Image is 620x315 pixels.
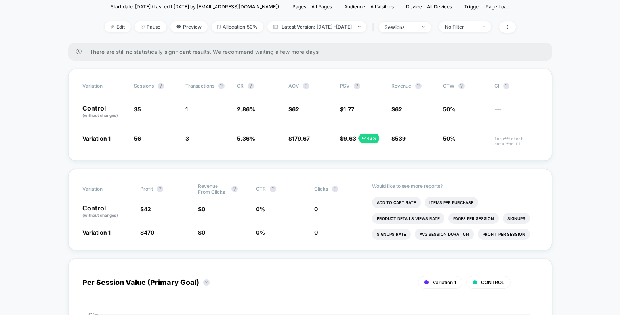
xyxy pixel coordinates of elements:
span: 0 [202,229,205,236]
button: ? [158,83,164,89]
button: ? [231,186,238,192]
img: end [483,26,485,27]
span: 0 [314,229,318,236]
span: 42 [144,206,151,212]
span: 470 [144,229,154,236]
span: 0 [314,206,318,212]
span: $ [391,106,402,113]
button: ? [218,83,225,89]
span: $ [391,135,406,142]
button: ? [203,279,210,286]
p: Would like to see more reports? [372,183,538,189]
div: Trigger: [464,4,509,10]
span: Clicks [314,186,328,192]
button: ? [415,83,422,89]
span: 0 % [256,206,265,212]
button: ? [503,83,509,89]
div: sessions [385,24,416,30]
span: CI [494,83,538,89]
li: Add To Cart Rate [372,197,421,208]
span: $ [140,206,151,212]
span: (without changes) [82,113,118,118]
div: + 443 % [359,134,379,143]
li: Signups [503,213,530,224]
span: CTR [256,186,266,192]
span: 9.63 [343,135,356,142]
span: Transactions [185,83,214,89]
span: 0 % [256,229,265,236]
li: Profit Per Session [478,229,530,240]
span: $ [140,229,154,236]
img: calendar [273,25,278,29]
li: Product Details Views Rate [372,213,444,224]
span: Preview [170,21,208,32]
span: all devices [427,4,452,10]
span: 56 [134,135,141,142]
span: | [370,21,379,33]
span: Edit [105,21,131,32]
span: 50% [443,106,456,113]
span: CR [237,83,244,89]
button: ? [354,83,360,89]
li: Signups Rate [372,229,411,240]
span: Revenue [391,83,411,89]
img: end [358,26,361,27]
span: All Visitors [370,4,394,10]
span: 5.36 % [237,135,255,142]
span: (without changes) [82,213,118,218]
button: ? [458,83,465,89]
span: Variation [82,183,126,195]
span: Variation 1 [82,135,111,142]
span: Insufficient data for CI [494,136,538,147]
p: Control [82,105,126,118]
span: Allocation: 50% [212,21,263,32]
span: Variation 1 [433,279,456,285]
img: edit [111,25,114,29]
span: $ [288,106,299,113]
span: Latest Version: [DATE] - [DATE] [267,21,366,32]
span: --- [494,107,538,118]
span: $ [198,206,205,212]
span: 50% [443,135,456,142]
button: ? [303,83,309,89]
span: Page Load [486,4,509,10]
span: 3 [185,135,189,142]
li: Items Per Purchase [425,197,478,208]
span: $ [340,135,356,142]
button: ? [248,83,254,89]
span: 35 [134,106,141,113]
p: Control [82,205,132,218]
img: rebalance [217,25,221,29]
span: 0 [202,206,205,212]
span: Variation 1 [82,229,111,236]
button: ? [332,186,338,192]
span: Revenue From Clicks [198,183,227,195]
li: Pages Per Session [448,213,499,224]
span: CONTROL [481,279,504,285]
span: 62 [395,106,402,113]
button: ? [270,186,276,192]
img: end [422,26,425,28]
span: 1 [185,106,188,113]
span: Device: [400,4,458,10]
li: Avg Session Duration [415,229,474,240]
img: end [141,25,145,29]
span: Profit [140,186,153,192]
span: Start date: [DATE] (Last edit [DATE] by [EMAIL_ADDRESS][DOMAIN_NAME]) [111,4,279,10]
span: 62 [292,106,299,113]
span: AOV [288,83,299,89]
span: 179.67 [292,135,310,142]
span: There are still no statistically significant results. We recommend waiting a few more days [90,48,536,55]
div: Pages: [292,4,332,10]
span: PSV [340,83,350,89]
span: Sessions [134,83,154,89]
span: 2.86 % [237,106,255,113]
div: Audience: [344,4,394,10]
span: all pages [311,4,332,10]
span: $ [288,135,310,142]
span: $ [340,106,354,113]
div: No Filter [445,24,477,30]
span: Pause [135,21,166,32]
span: OTW [443,83,486,89]
span: 1.77 [343,106,354,113]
